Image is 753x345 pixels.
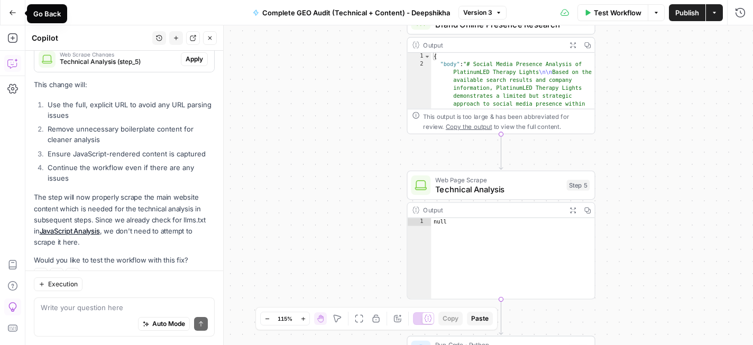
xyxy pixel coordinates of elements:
button: Execution [34,277,82,291]
div: This output is too large & has been abbreviated for review. to view the full content. [423,111,590,131]
span: Test Workflow [594,7,641,18]
button: Complete GEO Audit (Technical + Content) - Deepshikha [246,4,456,21]
button: Publish [669,4,705,21]
div: Copilot [32,33,149,43]
span: Web Scrape Changes [60,52,177,57]
span: Execution [48,279,78,289]
g: Edge from step_1 to step_5 [499,134,503,170]
button: Test Workflow [577,4,648,21]
li: Use the full, explicit URL to avoid any URL parsing issues [45,99,215,120]
g: Edge from step_5 to step_6 [499,300,503,335]
p: The step will now properly scrape the main website content which is needed for the technical anal... [34,192,215,248]
span: Brand Online Presence Research [435,18,563,30]
div: Web Page ScrapeTechnical AnalysisStep 5Outputnull [407,171,595,300]
span: Toggle code folding, rows 1 through 3 [424,53,431,61]
button: Auto Mode [138,317,190,331]
p: This change will: [34,79,215,90]
li: Remove unnecessary boilerplate content for cleaner analysis [45,124,215,145]
div: Output [423,40,562,50]
div: Brand Online Presence ResearchStep 1Output{ "body":"# Social Media Presence Analysis of PlatinumL... [407,5,595,134]
p: Would you like to test the workflow with this fix? [34,255,215,266]
li: Ensure JavaScript-rendered content is captured [45,148,215,159]
span: 115% [278,314,292,323]
div: Step 1 [568,15,590,26]
div: Step 5 [567,180,590,191]
div: 1 [408,53,431,61]
div: Go Back [33,8,61,19]
span: Copy [443,314,458,323]
span: Apply [186,54,203,64]
button: Apply [181,52,208,66]
li: Continue the workflow even if there are any issues [45,162,215,183]
button: Version 3 [458,6,507,20]
span: Copy the output [446,123,492,130]
span: Technical Analysis (step_5) [60,57,177,67]
span: Technical Analysis [435,183,562,195]
div: 1 [408,218,431,226]
button: Copy [438,312,463,325]
span: Version 3 [463,8,492,17]
span: Web Page Scrape [435,175,562,184]
span: Paste [471,314,489,323]
span: Complete GEO Audit (Technical + Content) - Deepshikha [262,7,450,18]
a: JavaScript Analysis [40,227,100,235]
div: Output [423,205,562,215]
span: Publish [675,7,699,18]
span: Auto Mode [152,319,185,329]
button: Paste [467,312,493,325]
